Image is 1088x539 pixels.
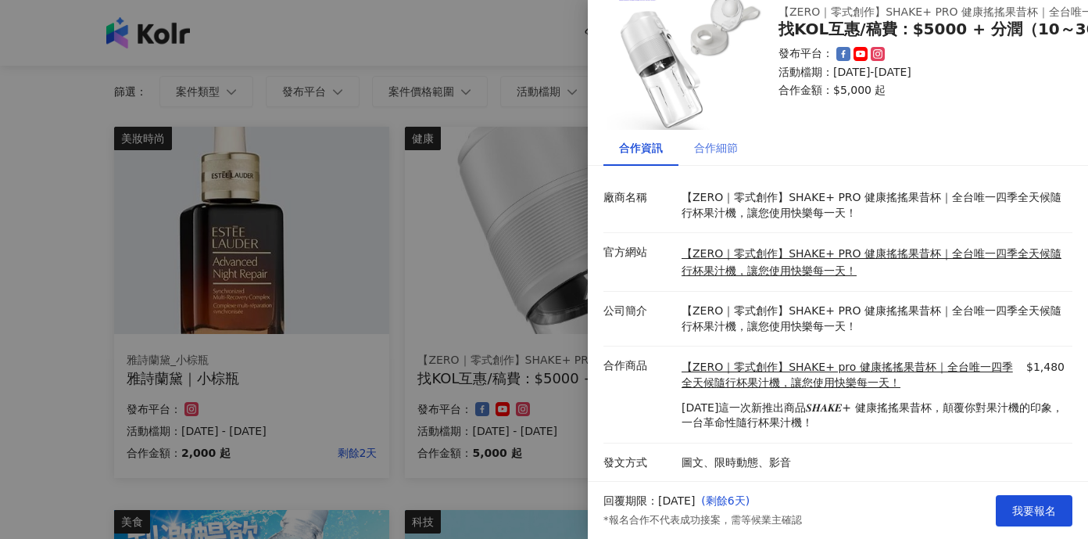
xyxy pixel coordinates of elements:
p: 發布平台： [778,46,833,62]
p: 【ZERO｜零式創作】SHAKE+ PRO 健康搖搖果昔杯｜全台唯一四季全天候隨行杯果汁機，讓您使用快樂每一天！ [682,304,1065,334]
a: 【ZERO｜零式創作】SHAKE+ PRO 健康搖搖果昔杯｜全台唯一四季全天候隨行杯果汁機，讓您使用快樂每一天！ [682,247,1061,277]
p: 回覆期限：[DATE] [603,494,695,509]
p: ( 剩餘6天 ) [701,494,801,509]
p: *報名合作不代表成功接案，需等候業主確認 [603,513,802,527]
p: 合作商品 [603,358,674,374]
p: 圖文、限時動態、影音 [682,455,1065,471]
button: 我要報名 [996,495,1072,526]
div: 合作細節 [694,139,738,156]
p: [DATE]這一次新推出商品𝑺𝑯𝑨𝑲𝑬+ 健康搖搖果昔杯，顛覆你對果汁機的印象，一台革命性隨行杯果汁機！ [682,401,1065,431]
p: 【ZERO｜零式創作】SHAKE+ PRO 健康搖搖果昔杯｜全台唯一四季全天候隨行杯果汁機，讓您使用快樂每一天！ [682,190,1065,221]
p: 官方網站 [603,245,674,261]
div: 合作資訊 [619,139,663,156]
p: 發文方式 [603,455,674,471]
p: 廠商名稱 [603,190,674,206]
p: 公司簡介 [603,304,674,319]
span: 我要報名 [1012,505,1056,517]
a: 【ZERO｜零式創作】SHAKE+ pro 健康搖搖果昔杯｜全台唯一四季全天候隨行杯果汁機，讓您使用快樂每一天！ [682,360,1023,390]
p: $1,480 [1026,360,1065,390]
